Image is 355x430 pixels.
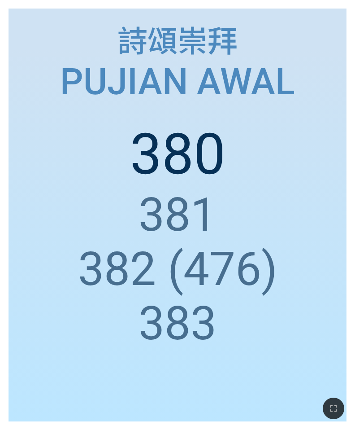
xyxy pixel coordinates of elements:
li: 383 [139,296,216,351]
span: 詩頌崇拜 [117,17,238,61]
li: 381 [139,188,216,242]
li: 380 [130,121,225,188]
span: Pujian Awal [60,61,295,103]
li: 382 (476) [78,242,277,296]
